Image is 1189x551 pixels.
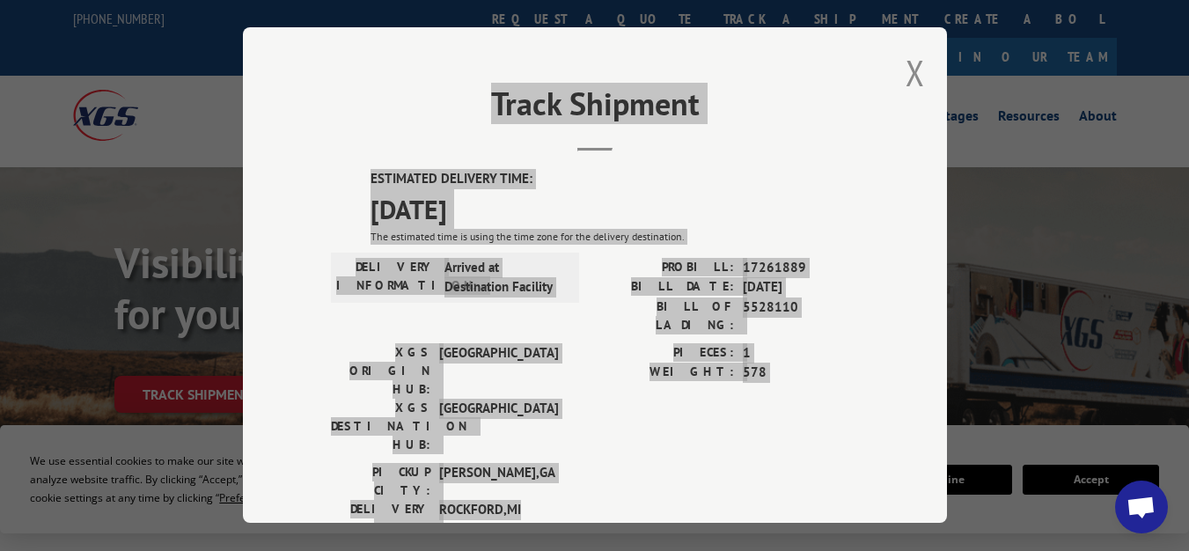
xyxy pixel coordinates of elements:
[743,343,859,364] span: 1
[439,343,558,399] span: [GEOGRAPHIC_DATA]
[371,229,859,245] div: The estimated time is using the time zone for the delivery destination.
[336,258,436,298] label: DELIVERY INFORMATION:
[371,169,859,189] label: ESTIMATED DELIVERY TIME:
[331,92,859,125] h2: Track Shipment
[743,298,859,334] span: 5528110
[595,258,734,278] label: PROBILL:
[743,258,859,278] span: 17261889
[906,49,925,96] button: Close modal
[1115,481,1168,533] div: Open chat
[439,500,558,537] span: ROCKFORD , MI
[439,399,558,454] span: [GEOGRAPHIC_DATA]
[331,399,430,454] label: XGS DESTINATION HUB:
[595,363,734,383] label: WEIGHT:
[743,363,859,383] span: 578
[331,463,430,500] label: PICKUP CITY:
[595,277,734,298] label: BILL DATE:
[595,343,734,364] label: PIECES:
[331,500,430,537] label: DELIVERY CITY:
[331,343,430,399] label: XGS ORIGIN HUB:
[444,258,563,298] span: Arrived at Destination Facility
[439,463,558,500] span: [PERSON_NAME] , GA
[371,189,859,229] span: [DATE]
[743,277,859,298] span: [DATE]
[595,298,734,334] label: BILL OF LADING:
